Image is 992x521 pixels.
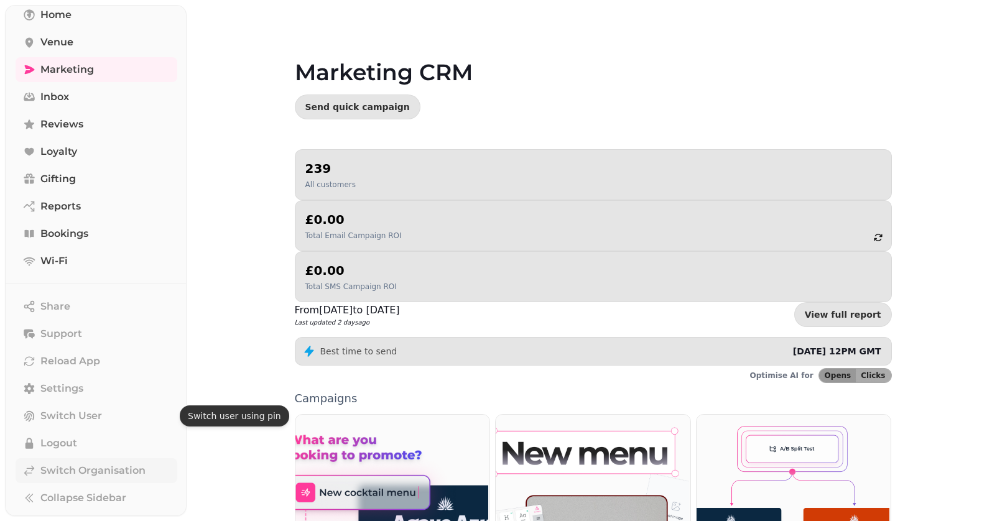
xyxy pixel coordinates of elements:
span: Share [40,299,70,314]
button: Switch User [16,403,177,428]
button: Clicks [856,369,891,382]
span: Reviews [40,117,83,132]
span: Switch Organisation [40,463,146,478]
span: Home [40,7,72,22]
a: Switch Organisation [16,458,177,483]
button: Send quick campaign [295,95,420,119]
span: Settings [40,381,83,396]
h2: £0.00 [305,211,402,228]
span: Reports [40,199,81,214]
button: Support [16,321,177,346]
p: Campaigns [295,393,892,404]
span: Wi-Fi [40,254,68,269]
button: Reload App [16,349,177,374]
span: Send quick campaign [305,103,410,111]
button: Opens [819,369,856,382]
h1: Marketing CRM [295,30,892,85]
span: Collapse Sidebar [40,491,126,505]
span: Opens [825,372,851,379]
span: Switch User [40,408,102,423]
span: Inbox [40,90,69,104]
button: refresh [868,227,889,248]
a: Gifting [16,167,177,191]
span: Loyalty [40,144,77,159]
p: Optimise AI for [750,371,814,380]
span: Clicks [861,372,885,379]
a: Loyalty [16,139,177,164]
span: Gifting [40,172,76,187]
a: Settings [16,376,177,401]
span: Bookings [40,226,88,241]
a: Wi-Fi [16,249,177,274]
div: Switch user using pin [180,405,289,426]
button: Share [16,294,177,319]
a: Venue [16,30,177,55]
span: Logout [40,436,77,451]
p: Total SMS Campaign ROI [305,282,397,292]
a: Marketing [16,57,177,82]
span: Support [40,326,82,341]
p: From [DATE] to [DATE] [295,303,400,318]
a: Bookings [16,221,177,246]
span: Venue [40,35,73,50]
span: Marketing [40,62,94,77]
a: Reports [16,194,177,219]
p: All customers [305,180,356,190]
span: Reload App [40,354,100,369]
a: Inbox [16,85,177,109]
h2: 239 [305,160,356,177]
button: Logout [16,431,177,456]
button: Collapse Sidebar [16,486,177,510]
p: Total Email Campaign ROI [305,231,402,241]
p: Last updated 2 days ago [295,318,400,327]
p: Best time to send [320,345,397,357]
span: [DATE] 12PM GMT [793,346,881,356]
a: View full report [794,302,892,327]
a: Home [16,2,177,27]
h2: £0.00 [305,262,397,279]
a: Reviews [16,112,177,137]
